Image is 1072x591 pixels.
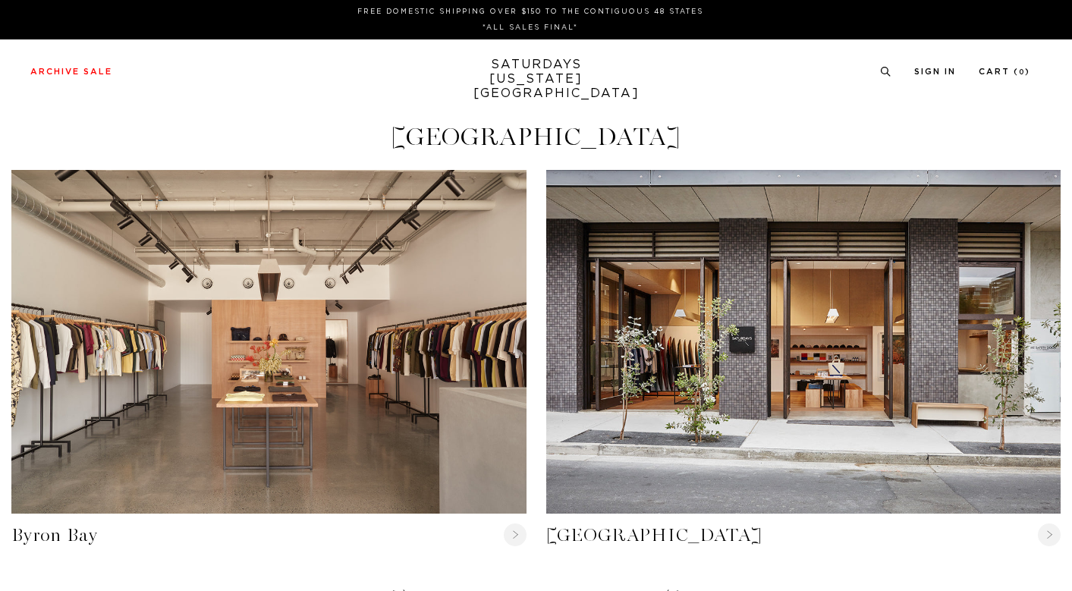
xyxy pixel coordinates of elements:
a: Sign In [914,68,956,76]
a: Archive Sale [30,68,112,76]
h4: [GEOGRAPHIC_DATA] [11,124,1061,149]
div: Byron Bay [11,170,527,514]
a: [GEOGRAPHIC_DATA] [546,523,1061,548]
p: FREE DOMESTIC SHIPPING OVER $150 TO THE CONTIGUOUS 48 STATES [36,6,1024,17]
div: Sydney [546,170,1061,514]
a: Byron Bay [11,523,527,548]
small: 0 [1019,69,1025,76]
a: Cart (0) [979,68,1030,76]
p: *ALL SALES FINAL* [36,22,1024,33]
a: SATURDAYS[US_STATE][GEOGRAPHIC_DATA] [473,58,599,101]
